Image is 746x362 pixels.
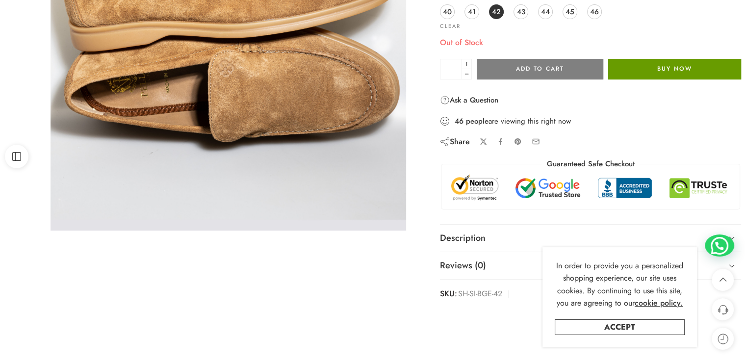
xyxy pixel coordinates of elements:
span: 44 [541,5,550,18]
strong: 46 [455,116,463,126]
a: Share on X [480,138,487,145]
strong: people [466,116,489,126]
a: 41 [464,4,479,19]
a: Clear options [440,24,461,29]
span: SH-SI-BGE-42 [458,287,502,301]
a: 43 [514,4,528,19]
legend: Guaranteed Safe Checkout [542,159,640,169]
input: Product quantity [440,59,462,79]
strong: SKU: [440,287,457,301]
div: Share [440,136,470,147]
span: 41 [468,5,476,18]
a: 42 [489,4,504,19]
span: 43 [517,5,525,18]
a: Description [440,225,741,252]
div: are viewing this right now [440,116,741,127]
button: Buy Now [608,59,741,79]
a: Accept [555,319,685,335]
span: 40 [443,5,452,18]
img: Trust [449,174,732,202]
span: 45 [566,5,574,18]
a: Ask a Question [440,94,498,106]
p: Out of Stock [440,36,741,49]
span: 46 [590,5,599,18]
a: 45 [563,4,577,19]
a: Email to your friends [532,137,540,146]
a: cookie policy. [635,297,683,310]
a: 40 [440,4,455,19]
a: Reviews (0) [440,252,741,280]
a: Share on Facebook [497,138,504,145]
button: Add to cart [477,59,603,79]
span: In order to provide you a personalized shopping experience, our site uses cookies. By continuing ... [556,260,683,309]
a: 46 [587,4,602,19]
a: 44 [538,4,553,19]
span: 42 [492,5,501,18]
a: Pin on Pinterest [514,138,522,146]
